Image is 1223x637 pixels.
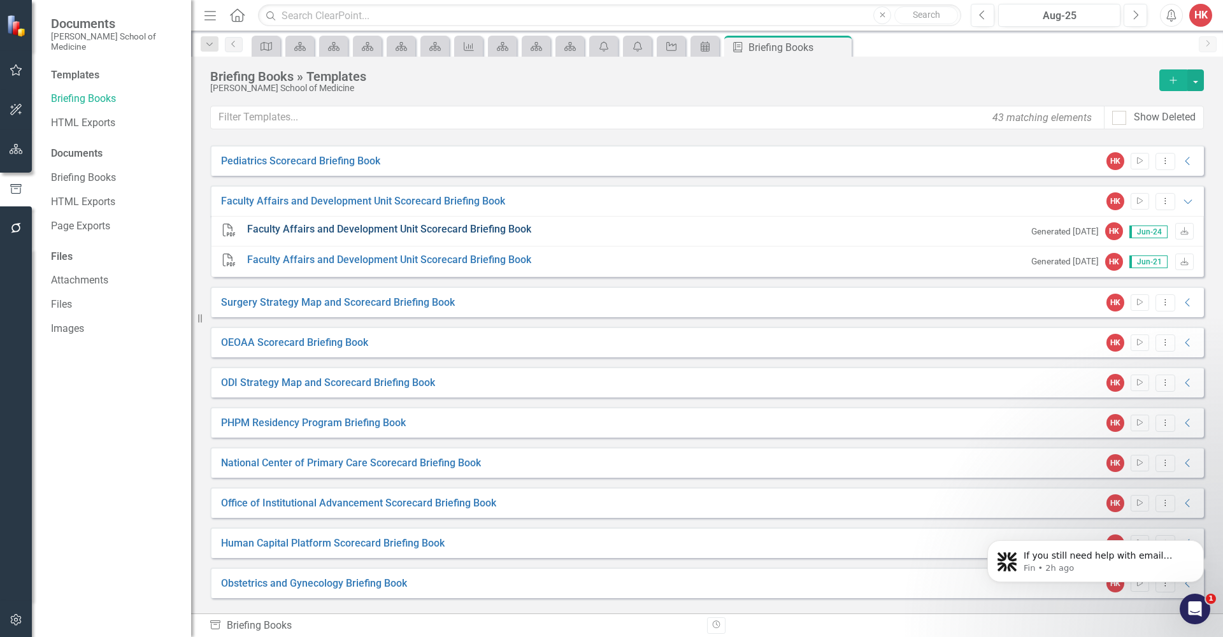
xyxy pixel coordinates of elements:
[51,68,178,83] div: Templates
[1106,152,1124,170] div: HK
[51,31,178,52] small: [PERSON_NAME] School of Medicine
[258,4,961,27] input: Search ClearPoint...
[209,619,697,633] div: Briefing Books
[221,576,407,591] a: Obstetrics and Gynecology Briefing Book
[221,154,380,169] a: Pediatrics Scorecard Briefing Book
[1003,8,1116,24] div: Aug-25
[1206,594,1216,604] span: 1
[1106,454,1124,472] div: HK
[51,147,178,161] div: Documents
[1105,222,1123,240] div: HK
[748,39,848,55] div: Briefing Books
[1106,334,1124,352] div: HK
[55,37,210,98] span: If you still need help with email reminders, I’m here to assist you. Would you like to provide mo...
[247,222,531,237] a: Faculty Affairs and Development Unit Scorecard Briefing Book
[1129,225,1168,238] span: Jun-24
[894,6,958,24] button: Search
[51,92,178,106] a: Briefing Books
[51,171,178,185] a: Briefing Books
[1180,594,1210,624] iframe: Intercom live chat
[1106,494,1124,512] div: HK
[1106,374,1124,392] div: HK
[968,513,1223,603] iframe: Intercom notifications message
[1106,294,1124,311] div: HK
[221,336,368,350] a: OEOAA Scorecard Briefing Book
[51,16,178,31] span: Documents
[221,376,435,390] a: ODI Strategy Map and Scorecard Briefing Book
[51,116,178,131] a: HTML Exports
[247,253,531,268] a: Faculty Affairs and Development Unit Scorecard Briefing Book
[210,106,1105,129] input: Filter Templates...
[221,194,505,209] a: Faculty Affairs and Development Unit Scorecard Briefing Book
[1129,255,1168,268] span: Jun-21
[1134,110,1196,125] div: Show Deleted
[1106,414,1124,432] div: HK
[51,250,178,264] div: Files
[51,219,178,234] a: Page Exports
[989,107,1095,128] div: 43 matching elements
[210,69,1153,83] div: Briefing Books » Templates
[55,49,220,61] p: Message from Fin, sent 2h ago
[51,297,178,312] a: Files
[51,195,178,210] a: HTML Exports
[210,83,1153,93] div: [PERSON_NAME] School of Medicine
[1031,255,1099,268] small: Generated [DATE]
[221,416,406,431] a: PHPM Residency Program Briefing Book
[221,296,455,310] a: Surgery Strategy Map and Scorecard Briefing Book
[221,536,445,551] a: Human Capital Platform Scorecard Briefing Book
[221,456,481,471] a: National Center of Primary Care Scorecard Briefing Book
[1031,225,1099,238] small: Generated [DATE]
[51,273,178,288] a: Attachments
[913,10,940,20] span: Search
[1189,4,1212,27] button: HK
[221,496,496,511] a: Office of Institutional Advancement Scorecard Briefing Book
[51,322,178,336] a: Images
[998,4,1120,27] button: Aug-25
[6,13,29,37] img: ClearPoint Strategy
[1106,192,1124,210] div: HK
[1105,253,1123,271] div: HK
